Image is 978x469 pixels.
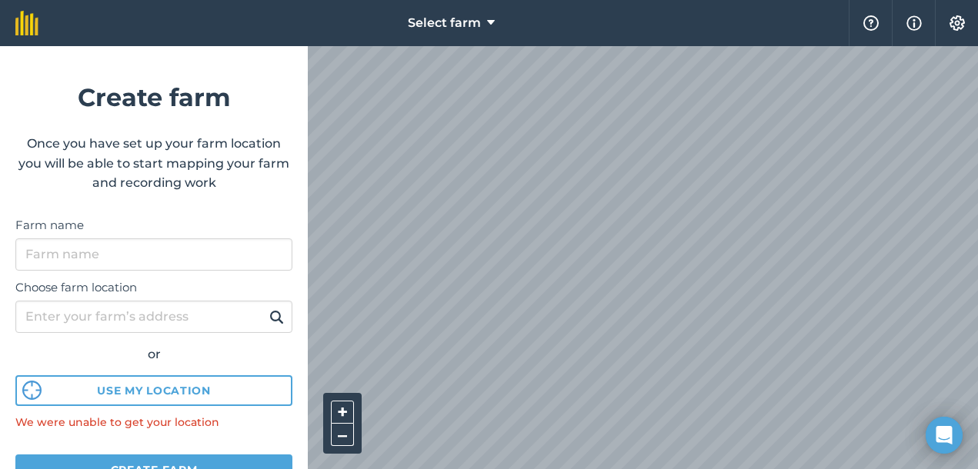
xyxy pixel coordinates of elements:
[331,424,354,446] button: –
[906,14,922,32] img: svg+xml;base64,PHN2ZyB4bWxucz0iaHR0cDovL3d3dy53My5vcmcvMjAwMC9zdmciIHdpZHRoPSIxNyIgaGVpZ2h0PSIxNy...
[15,216,292,234] label: Farm name
[331,401,354,424] button: +
[15,344,292,364] div: or
[408,14,481,32] span: Select farm
[15,278,292,297] label: Choose farm location
[22,381,42,400] img: svg%3e
[948,15,966,31] img: A cog icon
[15,301,292,333] input: Enter your farm’s address
[926,417,963,454] div: Open Intercom Messenger
[15,78,292,117] h1: Create farm
[15,375,292,406] button: Use my location
[15,238,292,271] input: Farm name
[15,11,38,35] img: fieldmargin Logo
[269,308,284,326] img: svg+xml;base64,PHN2ZyB4bWxucz0iaHR0cDovL3d3dy53My5vcmcvMjAwMC9zdmciIHdpZHRoPSIxOSIgaGVpZ2h0PSIyNC...
[15,414,292,431] p: We were unable to get your location
[862,15,880,31] img: A question mark icon
[15,134,292,193] p: Once you have set up your farm location you will be able to start mapping your farm and recording...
